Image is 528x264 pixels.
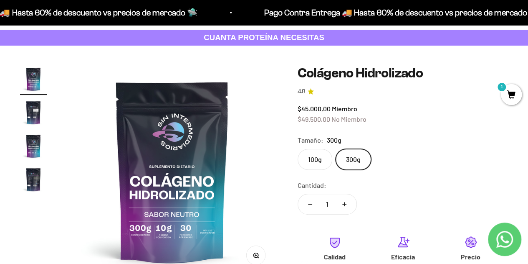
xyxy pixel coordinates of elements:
[20,66,47,95] button: Ir al artículo 1
[327,135,341,146] span: 300g
[298,115,330,123] span: $49.500,00
[298,66,508,80] h1: Colágeno Hidrolizado
[298,105,331,113] span: $45.000,00
[20,166,47,193] img: Colágeno Hidrolizado
[298,87,508,96] a: 4.84.8 de 5.0 estrellas
[20,133,47,162] button: Ir al artículo 3
[20,166,47,195] button: Ir al artículo 4
[208,6,483,19] p: Pago Contra Entrega 🚚 Hasta 60% de descuento vs precios de mercado 🛸
[20,99,47,128] button: Ir al artículo 2
[20,133,47,159] img: Colágeno Hidrolizado
[20,66,47,92] img: Colágeno Hidrolizado
[298,180,326,191] label: Cantidad:
[298,194,322,214] button: Reducir cantidad
[20,99,47,126] img: Colágeno Hidrolizado
[204,33,324,42] strong: CUANTA PROTEÍNA NECESITAS
[497,82,507,92] mark: 1
[501,91,522,100] a: 1
[298,135,323,146] legend: Tamaño:
[298,87,305,96] span: 4.8
[332,194,356,214] button: Aumentar cantidad
[332,105,357,113] span: Miembro
[331,115,366,123] span: No Miembro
